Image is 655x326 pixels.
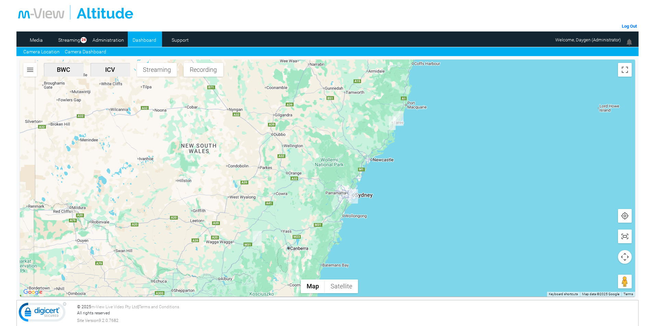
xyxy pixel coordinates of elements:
[81,37,87,43] span: 24
[582,292,619,296] span: Map data ©2025 Google
[618,250,632,264] button: Map camera controls
[184,63,223,77] button: Recording
[99,317,119,324] span: 9.2.0.7682
[92,35,125,45] a: Administration
[625,38,633,46] img: bell24.png
[140,66,174,73] span: Streaming
[301,279,325,293] button: Show street map
[253,231,262,246] div: DJ76RR-ICV
[44,63,84,77] button: BWC
[77,317,637,324] div: Site Version
[56,35,83,45] a: Streaming
[621,232,629,240] img: svg+xml,%3Csvg%20xmlns%3D%22http%3A%2F%2Fwww.w3.org%2F2000%2Fsvg%22%20height%3D%2224%22%20viewBox...
[349,189,358,204] div: DJ10BZ-ICV
[621,212,629,220] img: svg+xml,%3Csvg%20xmlns%3D%22http%3A%2F%2Fwww.w3.org%2F2000%2Fsvg%22%20height%3D%2224%22%20viewBox...
[18,302,66,325] img: DigiCert Secured Site Seal
[23,48,60,55] a: Camera Location
[77,304,637,324] div: © 2025 | All rights reserved
[22,288,44,297] img: Google
[93,66,127,73] span: ICV
[325,279,358,293] button: Show satellite imagery
[139,304,179,309] a: Terms and Conditions
[91,304,138,309] a: m-View Live Video Pty Ltd
[20,35,53,45] a: Media
[618,230,632,243] button: Show all cameras
[128,35,161,45] a: Dashboard
[47,66,81,73] span: BWC
[618,63,632,77] button: Toggle fullscreen view
[389,116,396,130] div: DC66JT-ICV
[23,63,37,77] button: Search
[622,24,637,29] a: Log Out
[623,292,633,296] a: Terms (opens in new tab)
[22,288,44,297] a: Open this area in Google Maps (opens a new window)
[65,48,106,55] a: Camera Dashboard
[618,209,632,223] button: Show user location
[186,66,221,73] span: Recording
[549,292,578,297] button: Keyboard shortcuts
[26,66,34,74] img: svg+xml,%3Csvg%20xmlns%3D%22http%3A%2F%2Fwww.w3.org%2F2000%2Fsvg%22%20height%3D%2224%22%20viewBox...
[555,37,621,42] span: Welcome, Daygen (Administrator)
[164,35,197,45] a: Support
[618,275,632,288] button: Drag Pegman onto the map to open Street View
[393,111,404,126] div: CP62KH-ICV
[90,63,130,77] button: ICV
[137,63,177,77] button: Streaming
